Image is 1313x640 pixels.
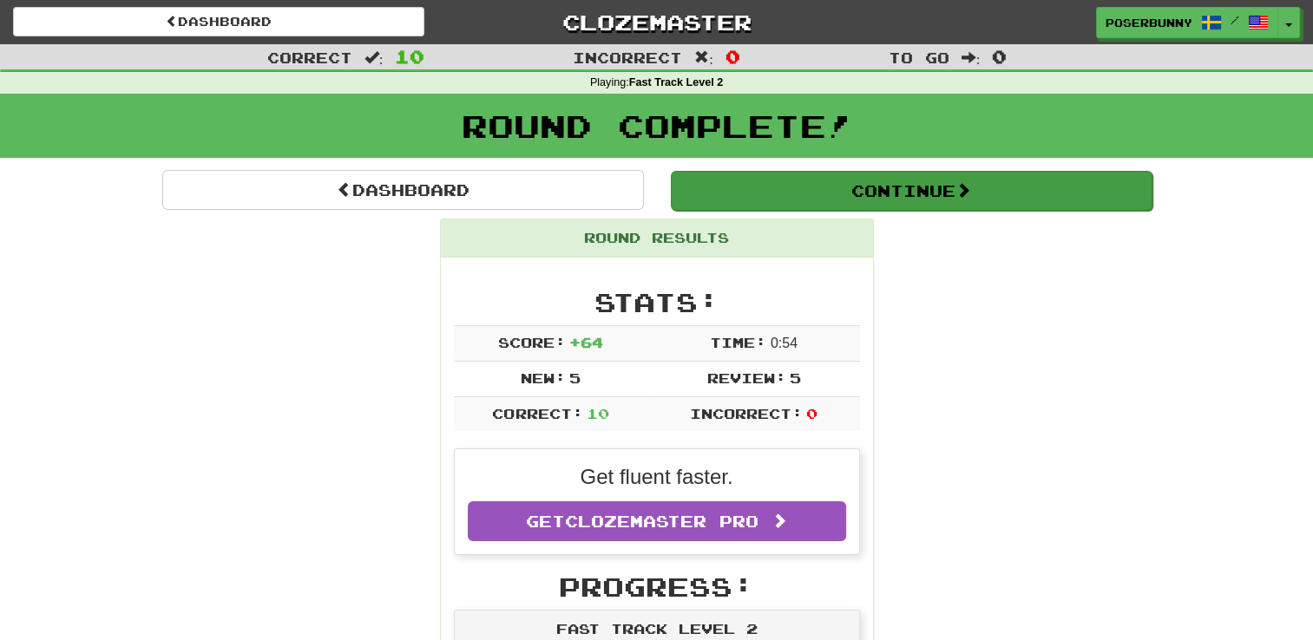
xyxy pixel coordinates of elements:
[492,405,582,421] span: Correct:
[13,7,424,36] a: Dashboard
[629,76,724,88] strong: Fast Track Level 2
[454,572,860,601] h2: Progress:
[565,512,758,531] span: Clozemaster Pro
[1106,15,1192,30] span: Poserbunny
[710,334,766,350] span: Time:
[690,405,803,421] span: Incorrect:
[569,369,581,386] span: 5
[454,288,860,317] h2: Stats:
[162,170,644,210] a: Dashboard
[694,50,713,65] span: :
[364,50,384,65] span: :
[806,405,817,421] span: 0
[790,369,801,386] span: 5
[573,49,682,66] span: Incorrect
[468,462,846,492] p: Get fluent faster.
[725,46,740,67] span: 0
[1231,14,1239,26] span: /
[992,46,1007,67] span: 0
[267,49,352,66] span: Correct
[889,49,949,66] span: To go
[671,171,1152,211] button: Continue
[468,501,846,541] a: GetClozemaster Pro
[521,369,566,386] span: New:
[1096,7,1278,38] a: Poserbunny /
[498,334,566,350] span: Score:
[6,108,1307,143] h1: Round Complete!
[395,46,424,67] span: 10
[706,369,785,386] span: Review:
[962,50,981,65] span: :
[441,219,873,258] div: Round Results
[587,405,609,421] span: 10
[771,336,798,350] span: 0 : 54
[569,334,603,350] span: + 64
[450,7,862,37] a: Clozemaster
